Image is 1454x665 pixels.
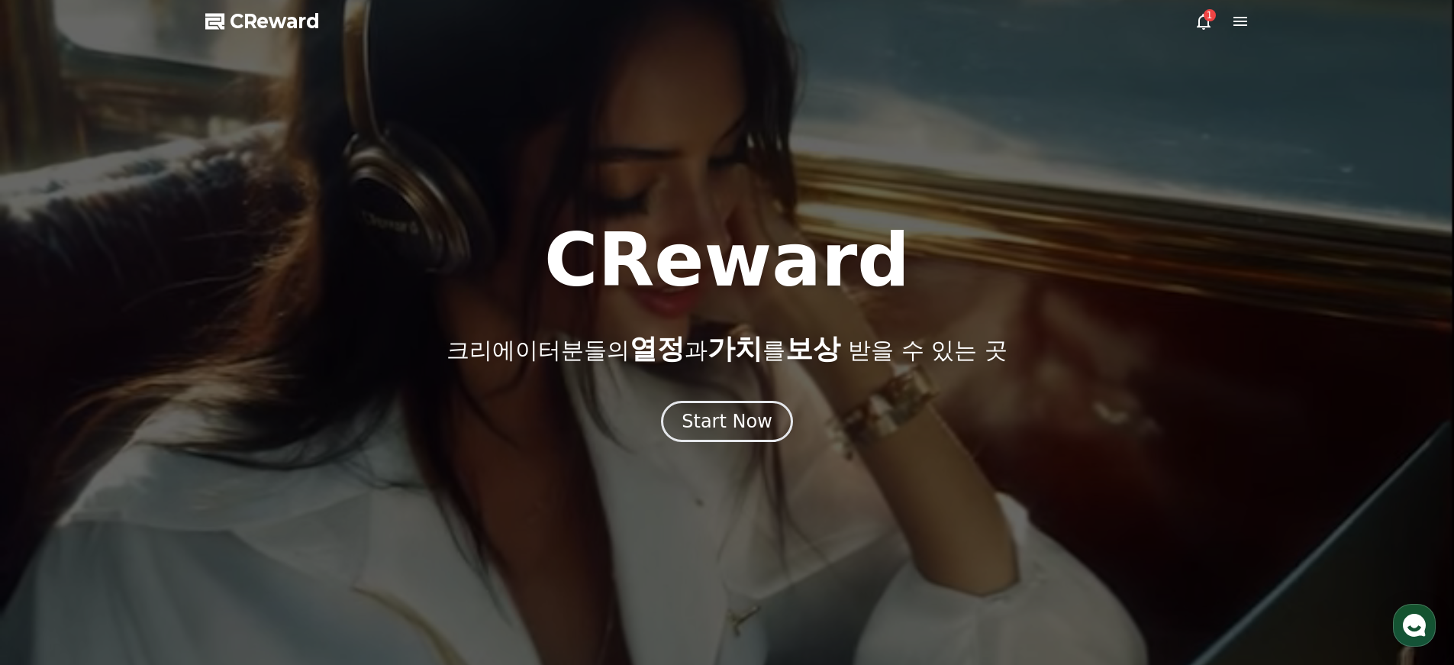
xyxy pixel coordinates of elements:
[236,507,254,519] span: 설정
[197,484,293,522] a: 설정
[48,507,57,519] span: 홈
[544,224,910,297] h1: CReward
[1204,9,1216,21] div: 1
[101,484,197,522] a: 대화
[1194,12,1213,31] a: 1
[140,508,158,520] span: 대화
[5,484,101,522] a: 홈
[630,333,685,364] span: 열정
[661,416,793,431] a: Start Now
[447,334,1007,364] p: 크리에이터분들의 과 를 받을 수 있는 곳
[708,333,762,364] span: 가치
[682,409,772,434] div: Start Now
[230,9,320,34] span: CReward
[785,333,840,364] span: 보상
[205,9,320,34] a: CReward
[661,401,793,442] button: Start Now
